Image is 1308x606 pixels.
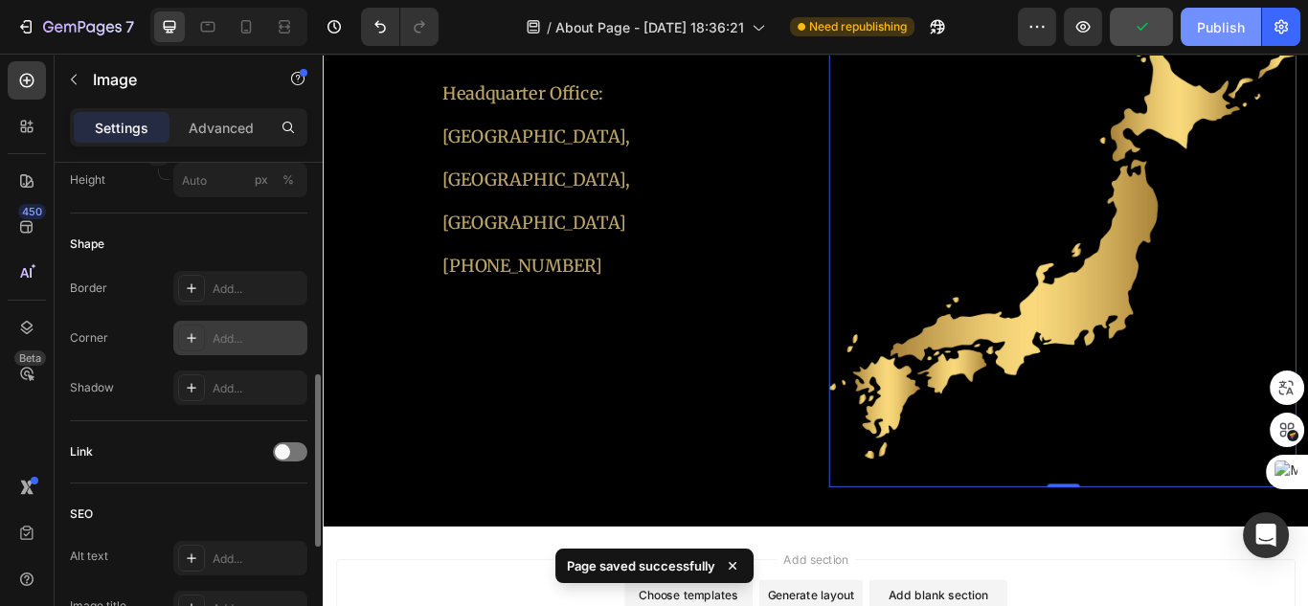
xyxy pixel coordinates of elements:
div: Beta [14,350,46,366]
div: Open Intercom Messenger [1243,512,1289,558]
div: Link [70,443,93,460]
span: / [547,17,552,37]
input: px% [173,163,307,197]
div: SEO [70,505,93,523]
p: Advanced [189,118,254,138]
div: Shape [70,236,104,253]
p: Settings [95,118,148,138]
div: % [282,171,294,189]
div: Add... [213,281,303,298]
div: 450 [18,204,46,219]
div: Undo/Redo [361,8,439,46]
button: % [250,168,273,191]
span: About Page - [DATE] 18:36:21 [555,17,744,37]
div: px [255,171,268,189]
div: Border [70,280,107,297]
button: 7 [8,8,143,46]
span: Need republishing [809,18,907,35]
div: Corner [70,329,108,347]
button: px [277,168,300,191]
iframe: Design area [323,54,1308,606]
div: Add... [213,380,303,397]
div: Add... [213,550,303,568]
span: Add section [530,579,620,599]
label: Height [70,171,105,189]
p: Page saved successfully [567,556,715,575]
button: Publish [1181,8,1261,46]
div: Add... [213,330,303,348]
div: Alt text [70,548,108,565]
div: Shadow [70,379,114,396]
p: 7 [125,15,134,38]
p: Image [93,68,256,91]
div: Publish [1197,17,1245,37]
